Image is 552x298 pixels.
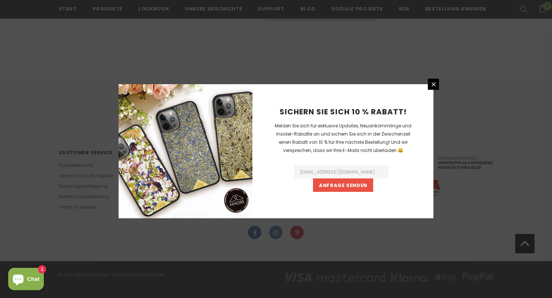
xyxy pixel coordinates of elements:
[275,123,411,153] span: Melden Sie sich für exklusive Updates, Neuankömmlinge und Insider-Rabatte an und sichern Sie sich...
[428,79,439,90] a: Menu
[280,107,407,117] span: Sichern Sie sich 10 % Rabatt!
[313,178,373,192] input: Anfrage senden
[294,165,388,178] input: Email Address
[6,268,46,292] inbox-online-store-chat: Shopify online store chat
